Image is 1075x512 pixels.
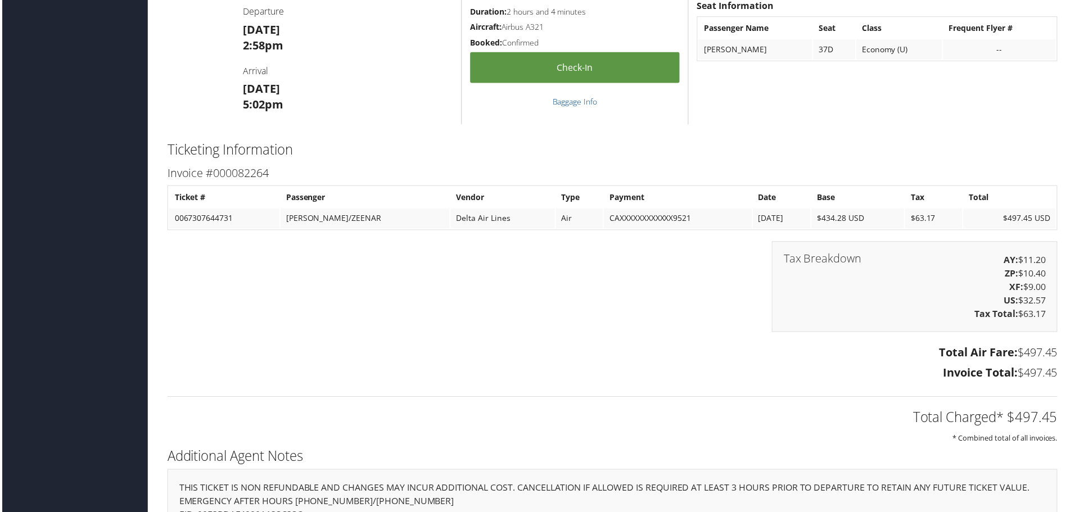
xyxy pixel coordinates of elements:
strong: XF: [1011,282,1026,294]
th: Vendor [450,188,555,208]
h5: 2 hours and 4 minutes [470,6,680,17]
h3: $497.45 [166,366,1060,382]
strong: Duration: [470,6,507,17]
strong: US: [1006,295,1020,307]
h3: Tax Breakdown [785,254,863,265]
td: Delta Air Lines [450,209,555,229]
td: [DATE] [754,209,812,229]
td: 37D [815,39,857,60]
th: Ticket # [168,188,278,208]
h2: Total Charged* $497.45 [166,409,1060,428]
td: $63.17 [907,209,964,229]
strong: 5:02pm [242,97,282,112]
strong: [DATE] [242,81,279,97]
h5: Confirmed [470,37,680,48]
th: Base [813,188,906,208]
h4: Departure [242,5,453,17]
th: Payment [604,188,753,208]
th: Frequent Flyer # [945,18,1058,38]
td: [PERSON_NAME]/ZEENAR [279,209,449,229]
h4: Arrival [242,65,453,77]
strong: [DATE] [242,22,279,37]
th: Class [858,18,944,38]
strong: AY: [1006,255,1020,267]
th: Total [965,188,1058,208]
td: [PERSON_NAME] [699,39,814,60]
small: * Combined total of all invoices. [955,434,1060,445]
h3: $497.45 [166,346,1060,362]
td: CAXXXXXXXXXXXX9521 [604,209,753,229]
th: Passenger Name [699,18,814,38]
div: -- [951,44,1053,55]
td: Economy (U) [858,39,944,60]
th: Passenger [279,188,449,208]
td: $497.45 USD [965,209,1058,229]
h2: Ticketing Information [166,141,1060,160]
th: Seat [815,18,857,38]
h3: Invoice #000082264 [166,166,1060,182]
strong: Tax Total: [977,309,1020,321]
strong: ZP: [1007,268,1020,280]
td: $434.28 USD [813,209,906,229]
th: Date [754,188,812,208]
strong: Total Air Fare: [941,346,1020,361]
h2: Additional Agent Notes [166,448,1060,467]
th: Tax [907,188,964,208]
div: $11.20 $10.40 $9.00 $32.57 $63.17 [773,242,1060,333]
td: Air [556,209,603,229]
strong: Aircraft: [470,21,502,32]
h5: Airbus A321 [470,21,680,33]
strong: Invoice Total: [945,366,1020,382]
strong: Booked: [470,37,502,48]
td: 0067307644731 [168,209,278,229]
a: Check-in [470,52,680,83]
a: Baggage Info [553,97,598,107]
strong: 2:58pm [242,38,282,53]
th: Type [556,188,603,208]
